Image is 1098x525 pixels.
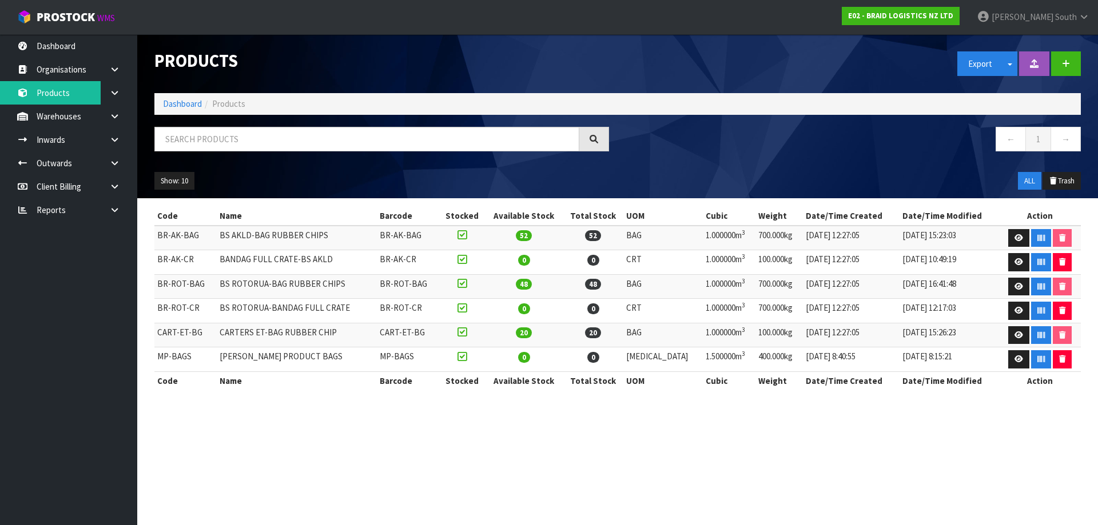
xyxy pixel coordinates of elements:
td: 1.500000m [703,347,756,372]
td: [DATE] 15:26:23 [900,323,1000,347]
button: Show: 10 [154,172,194,190]
th: Barcode [377,207,439,225]
th: Available Stock [485,207,563,225]
th: Cubic [703,371,756,390]
td: 700.000kg [755,274,802,299]
td: [DATE] 12:17:03 [900,299,1000,323]
span: [PERSON_NAME] [992,11,1053,22]
th: Cubic [703,207,756,225]
td: [DATE] 10:49:19 [900,250,1000,275]
td: BR-AK-BAG [154,226,217,250]
span: 20 [516,327,532,338]
td: BS ROTORUA-BANDAG FULL CRATE [217,299,377,323]
span: 0 [587,303,599,314]
td: BS AKLD-BAG RUBBER CHIPS [217,226,377,250]
td: [PERSON_NAME] PRODUCT BAGS [217,347,377,372]
th: Weight [755,371,802,390]
td: BS ROTORUA-BAG RUBBER CHIPS [217,274,377,299]
td: BAG [623,274,703,299]
span: 52 [585,230,601,241]
td: BR-ROT-BAG [154,274,217,299]
td: 1.000000m [703,299,756,323]
span: 48 [516,279,532,290]
a: ← [996,127,1026,151]
th: Name [217,371,377,390]
td: 700.000kg [755,226,802,250]
a: 1 [1025,127,1051,151]
span: ProStock [37,10,95,25]
span: 0 [518,255,530,266]
th: Weight [755,207,802,225]
input: Search products [154,127,579,151]
td: [MEDICAL_DATA] [623,347,703,372]
td: [DATE] 8:40:55 [803,347,900,372]
td: CRT [623,250,703,275]
td: BANDAG FULL CRATE-BS AKLD [217,250,377,275]
td: CRT [623,299,703,323]
sup: 3 [742,301,745,309]
span: South [1055,11,1077,22]
td: BR-AK-CR [154,250,217,275]
td: 100.000kg [755,323,802,347]
th: Total Stock [563,371,623,390]
span: 0 [587,255,599,266]
img: cube-alt.png [17,10,31,24]
span: 20 [585,327,601,338]
td: [DATE] 15:23:03 [900,226,1000,250]
td: CARTERS ET-BAG RUBBER CHIP [217,323,377,347]
td: [DATE] 12:27:05 [803,226,900,250]
nav: Page navigation [626,127,1081,155]
th: Stocked [439,371,485,390]
td: [DATE] 12:27:05 [803,323,900,347]
span: Products [212,98,245,109]
th: Code [154,207,217,225]
span: 0 [518,303,530,314]
td: CART-ET-BG [154,323,217,347]
td: BAG [623,226,703,250]
sup: 3 [742,277,745,285]
th: Action [1000,371,1081,390]
th: Barcode [377,371,439,390]
td: BR-AK-CR [377,250,439,275]
td: [DATE] 8:15:21 [900,347,1000,372]
a: → [1051,127,1081,151]
th: Name [217,207,377,225]
td: 700.000kg [755,299,802,323]
th: Action [1000,207,1081,225]
a: E02 - BRAID LOGISTICS NZ LTD [842,7,960,25]
td: 400.000kg [755,347,802,372]
span: 0 [587,352,599,363]
td: BR-ROT-CR [377,299,439,323]
th: Date/Time Created [803,371,900,390]
td: 1.000000m [703,323,756,347]
th: Available Stock [485,371,563,390]
td: [DATE] 12:27:05 [803,274,900,299]
sup: 3 [742,350,745,358]
th: Date/Time Created [803,207,900,225]
th: Code [154,371,217,390]
td: 100.000kg [755,250,802,275]
td: [DATE] 12:27:05 [803,250,900,275]
th: UOM [623,207,703,225]
td: 1.000000m [703,274,756,299]
button: Trash [1043,172,1081,190]
h1: Products [154,51,609,70]
td: 1.000000m [703,250,756,275]
td: MP-BAGS [377,347,439,372]
button: Export [957,51,1003,76]
td: [DATE] 12:27:05 [803,299,900,323]
th: Date/Time Modified [900,207,1000,225]
td: 1.000000m [703,226,756,250]
td: BR-ROT-CR [154,299,217,323]
sup: 3 [742,229,745,237]
small: WMS [97,13,115,23]
span: 0 [518,352,530,363]
td: BR-AK-BAG [377,226,439,250]
button: ALL [1018,172,1041,190]
span: 52 [516,230,532,241]
td: CART-ET-BG [377,323,439,347]
sup: 3 [742,326,745,334]
td: MP-BAGS [154,347,217,372]
td: BAG [623,323,703,347]
td: [DATE] 16:41:48 [900,274,1000,299]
